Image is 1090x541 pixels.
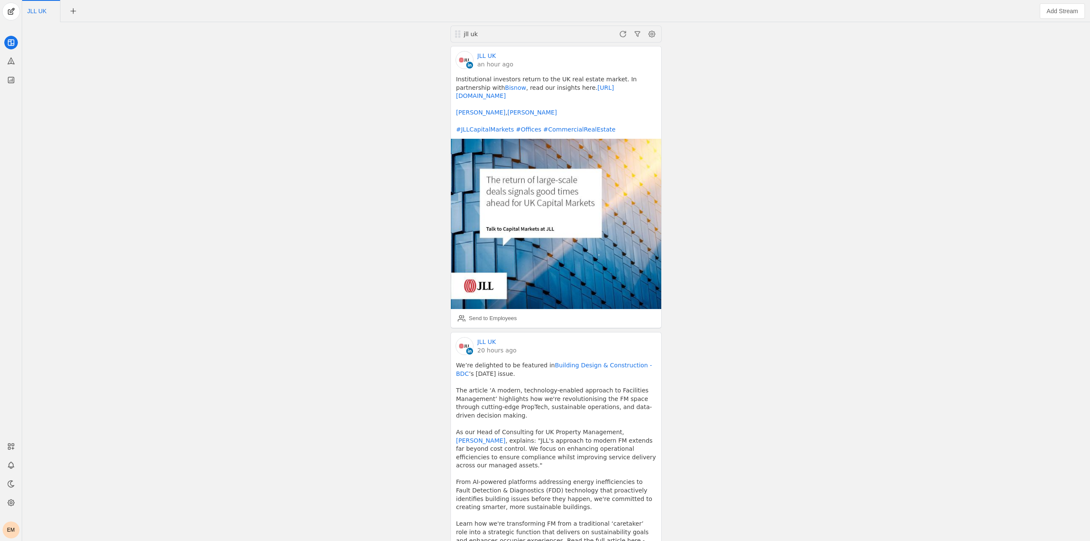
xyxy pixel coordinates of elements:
[477,52,496,60] a: JLL UK
[1047,7,1078,15] span: Add Stream
[477,346,516,355] a: 20 hours ago
[1040,3,1085,19] button: Add Stream
[66,7,81,14] app-icon-button: New Tab
[456,126,514,133] a: #JLLCapitalMarkets
[456,362,654,377] a: Building Design & Construction - BDC
[463,30,565,38] div: jll uk
[456,75,656,134] pre: Institutional investors return to the UK real estate market. In partnership with , read our insig...
[508,109,557,116] a: [PERSON_NAME]
[3,521,20,538] button: EM
[477,338,496,346] a: JLL UK
[456,437,505,444] a: [PERSON_NAME]
[477,60,513,69] a: an hour ago
[505,84,526,91] a: Bisnow
[543,126,616,133] a: #CommercialRealEstate
[516,126,541,133] a: #Offices
[451,139,661,309] img: undefined
[464,30,565,38] div: jll uk
[454,312,520,325] button: Send to Employees
[456,52,473,69] img: cache
[456,109,505,116] a: [PERSON_NAME]
[27,8,46,14] span: Click to edit name
[456,338,473,355] img: cache
[469,314,517,323] div: Send to Employees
